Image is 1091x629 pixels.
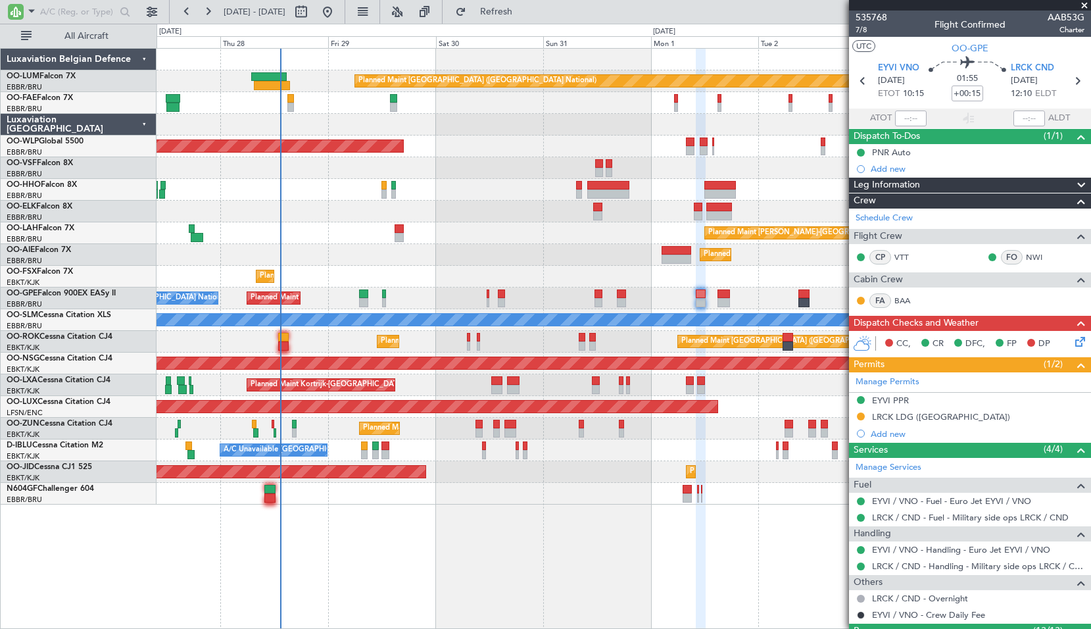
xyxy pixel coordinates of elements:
[7,224,74,232] a: OO-LAHFalcon 7X
[854,193,876,209] span: Crew
[704,245,911,264] div: Planned Maint [GEOGRAPHIC_DATA] ([GEOGRAPHIC_DATA])
[681,332,888,351] div: Planned Maint [GEOGRAPHIC_DATA] ([GEOGRAPHIC_DATA])
[952,41,988,55] span: OO-GPE
[854,575,883,590] span: Others
[903,88,924,101] span: 10:15
[878,74,905,88] span: [DATE]
[7,408,43,418] a: LFSN/ENC
[869,293,891,308] div: FA
[358,71,596,91] div: Planned Maint [GEOGRAPHIC_DATA] ([GEOGRAPHIC_DATA] National)
[856,212,913,225] a: Schedule Crew
[856,24,887,36] span: 7/8
[872,544,1050,555] a: EYVI / VNO - Handling - Euro Jet EYVI / VNO
[933,338,944,351] span: CR
[7,224,38,232] span: OO-LAH
[965,338,985,351] span: DFC,
[7,256,42,266] a: EBBR/BRU
[872,512,1069,523] a: LRCK / CND - Fuel - Military side ops LRCK / CND
[7,169,42,179] a: EBBR/BRU
[1044,357,1063,371] span: (1/2)
[363,418,516,438] div: Planned Maint Kortrijk-[GEOGRAPHIC_DATA]
[758,36,866,48] div: Tue 2
[856,376,919,389] a: Manage Permits
[7,268,37,276] span: OO-FSX
[220,36,328,48] div: Thu 28
[854,526,891,541] span: Handling
[872,495,1031,507] a: EYVI / VNO - Fuel - Euro Jet EYVI / VNO
[7,203,72,211] a: OO-ELKFalcon 8X
[7,289,116,297] a: OO-GPEFalcon 900EX EASy II
[854,443,888,458] span: Services
[7,365,39,374] a: EBKT/KJK
[224,440,433,460] div: A/C Unavailable [GEOGRAPHIC_DATA]-[GEOGRAPHIC_DATA]
[7,485,37,493] span: N604GF
[690,462,843,482] div: Planned Maint Kortrijk-[GEOGRAPHIC_DATA]
[1011,62,1054,75] span: LRCK CND
[7,191,42,201] a: EBBR/BRU
[957,72,978,86] span: 01:55
[854,229,902,244] span: Flight Crew
[651,36,759,48] div: Mon 1
[934,18,1006,32] div: Flight Confirmed
[7,311,38,319] span: OO-SLM
[7,463,92,471] a: OO-JIDCessna CJ1 525
[7,213,42,222] a: EBBR/BRU
[856,11,887,24] span: 535768
[251,375,404,395] div: Planned Maint Kortrijk-[GEOGRAPHIC_DATA]
[7,138,84,145] a: OO-WLPGlobal 5500
[7,138,39,145] span: OO-WLP
[1001,250,1023,264] div: FO
[7,268,73,276] a: OO-FSXFalcon 7X
[7,376,37,384] span: OO-LXA
[1007,338,1017,351] span: FP
[872,561,1084,572] a: LRCK / CND - Handling - Military side ops LRCK / CND
[878,62,919,75] span: EYVI VNO
[1048,112,1070,125] span: ALDT
[7,485,94,493] a: N604GFChallenger 604
[1048,11,1084,24] span: AAB53G
[894,295,924,307] a: BAA
[653,26,675,38] div: [DATE]
[7,299,42,309] a: EBBR/BRU
[7,321,42,331] a: EBBR/BRU
[7,289,37,297] span: OO-GPE
[7,203,36,211] span: OO-ELK
[1035,88,1056,101] span: ELDT
[871,163,1084,174] div: Add new
[449,1,528,22] button: Refresh
[7,355,112,363] a: OO-NSGCessna Citation CJ4
[7,94,37,102] span: OO-FAE
[1048,24,1084,36] span: Charter
[1038,338,1050,351] span: DP
[14,26,143,47] button: All Aircraft
[7,234,42,244] a: EBBR/BRU
[7,72,39,80] span: OO-LUM
[7,181,41,189] span: OO-HHO
[7,104,42,114] a: EBBR/BRU
[878,88,900,101] span: ETOT
[7,343,39,353] a: EBKT/KJK
[7,246,71,254] a: OO-AIEFalcon 7X
[854,272,903,288] span: Cabin Crew
[895,111,927,126] input: --:--
[7,94,73,102] a: OO-FAEFalcon 7X
[1011,74,1038,88] span: [DATE]
[854,178,920,193] span: Leg Information
[7,398,110,406] a: OO-LUXCessna Citation CJ4
[34,32,139,41] span: All Aircraft
[7,441,103,449] a: D-IBLUCessna Citation M2
[896,338,911,351] span: CC,
[869,250,891,264] div: CP
[7,463,34,471] span: OO-JID
[854,316,979,331] span: Dispatch Checks and Weather
[113,36,221,48] div: Wed 27
[854,478,871,493] span: Fuel
[7,420,39,428] span: OO-ZUN
[7,147,42,157] a: EBBR/BRU
[7,82,42,92] a: EBBR/BRU
[872,593,968,604] a: LRCK / CND - Overnight
[7,441,32,449] span: D-IBLU
[224,6,285,18] span: [DATE] - [DATE]
[854,129,920,144] span: Dispatch To-Dos
[1044,129,1063,143] span: (1/1)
